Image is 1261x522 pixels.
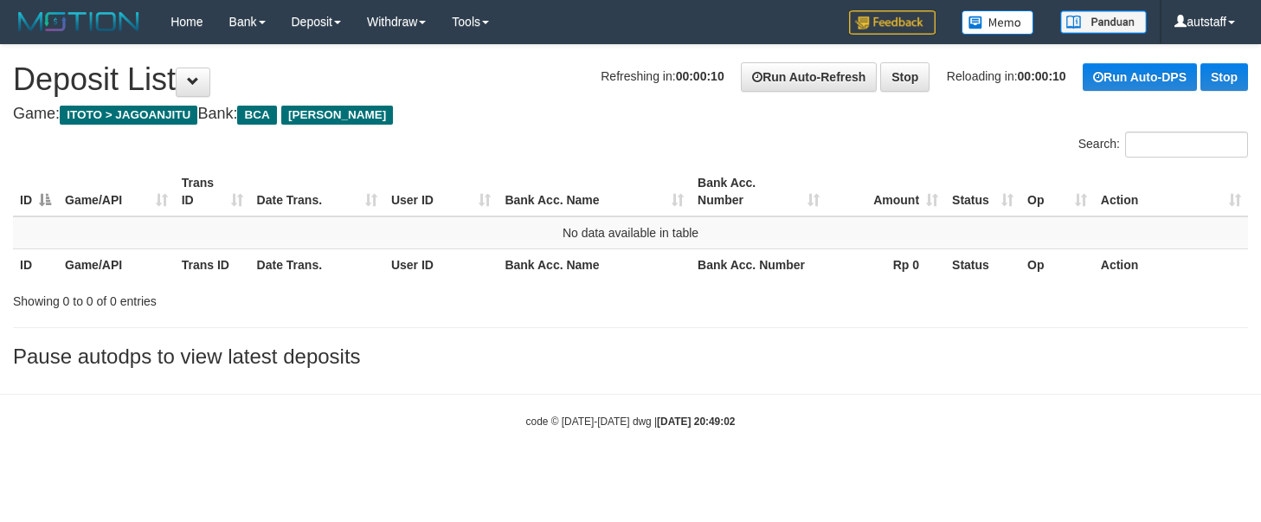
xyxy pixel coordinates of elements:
[1020,248,1094,280] th: Op
[741,62,877,92] a: Run Auto-Refresh
[13,286,512,310] div: Showing 0 to 0 of 0 entries
[60,106,197,125] span: ITOTO > JAGOANJITU
[13,248,58,280] th: ID
[1018,69,1066,83] strong: 00:00:10
[1060,10,1147,34] img: panduan.png
[13,345,1248,368] h3: Pause autodps to view latest deposits
[947,69,1066,83] span: Reloading in:
[1200,63,1248,91] a: Stop
[827,248,946,280] th: Rp 0
[945,167,1020,216] th: Status: activate to sort column ascending
[13,62,1248,97] h1: Deposit List
[384,248,498,280] th: User ID
[175,167,250,216] th: Trans ID: activate to sort column ascending
[676,69,724,83] strong: 00:00:10
[880,62,930,92] a: Stop
[601,69,724,83] span: Refreshing in:
[1094,248,1248,280] th: Action
[1094,167,1248,216] th: Action: activate to sort column ascending
[281,106,393,125] span: [PERSON_NAME]
[250,248,384,280] th: Date Trans.
[250,167,384,216] th: Date Trans.: activate to sort column ascending
[657,416,735,428] strong: [DATE] 20:49:02
[691,167,826,216] th: Bank Acc. Number: activate to sort column ascending
[58,248,175,280] th: Game/API
[13,9,145,35] img: MOTION_logo.png
[498,248,691,280] th: Bank Acc. Name
[827,167,946,216] th: Amount: activate to sort column ascending
[1078,132,1248,158] label: Search:
[1125,132,1248,158] input: Search:
[58,167,175,216] th: Game/API: activate to sort column ascending
[1083,63,1197,91] a: Run Auto-DPS
[849,10,936,35] img: Feedback.jpg
[175,248,250,280] th: Trans ID
[962,10,1034,35] img: Button%20Memo.svg
[13,167,58,216] th: ID: activate to sort column descending
[526,416,736,428] small: code © [DATE]-[DATE] dwg |
[13,216,1248,249] td: No data available in table
[691,248,826,280] th: Bank Acc. Number
[945,248,1020,280] th: Status
[384,167,498,216] th: User ID: activate to sort column ascending
[13,106,1248,123] h4: Game: Bank:
[498,167,691,216] th: Bank Acc. Name: activate to sort column ascending
[237,106,276,125] span: BCA
[1020,167,1094,216] th: Op: activate to sort column ascending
